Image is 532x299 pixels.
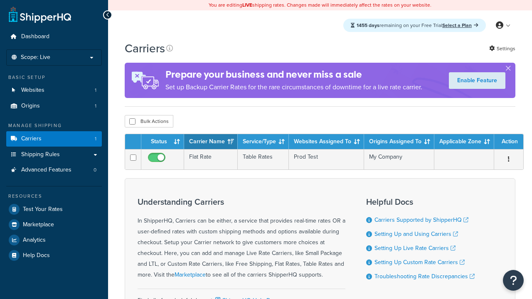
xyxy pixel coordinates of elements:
td: Flat Rate [184,149,238,169]
a: Setting Up and Using Carriers [374,230,458,238]
li: Origins [6,98,102,114]
a: Shipping Rules [6,147,102,162]
strong: 1455 days [357,22,379,29]
span: 1 [95,135,96,142]
span: Marketplace [23,221,54,228]
td: Table Rates [238,149,289,169]
img: ad-rules-rateshop-fe6ec290ccb7230408bd80ed9643f0289d75e0ffd9eb532fc0e269fcd187b520.png [125,63,165,98]
a: Origins 1 [6,98,102,114]
a: Test Your Rates [6,202,102,217]
td: My Company [364,149,434,169]
h1: Carriers [125,40,165,56]
span: Shipping Rules [21,151,60,158]
a: Setting Up Custom Rate Carriers [374,258,465,267]
span: Carriers [21,135,42,142]
span: 1 [95,87,96,94]
a: Websites 1 [6,83,102,98]
span: Scope: Live [21,54,50,61]
th: Applicable Zone: activate to sort column ascending [434,134,494,149]
li: Websites [6,83,102,98]
a: ShipperHQ Home [9,6,71,23]
span: Analytics [23,237,46,244]
span: 1 [95,103,96,110]
th: Service/Type: activate to sort column ascending [238,134,289,149]
h4: Prepare your business and never miss a sale [165,68,422,81]
span: Advanced Features [21,167,71,174]
a: Enable Feature [449,72,505,89]
a: Analytics [6,233,102,248]
a: Dashboard [6,29,102,44]
th: Websites Assigned To: activate to sort column ascending [289,134,364,149]
li: Advanced Features [6,162,102,178]
a: Carriers Supported by ShipperHQ [374,216,468,224]
h3: Understanding Carriers [138,197,345,206]
button: Bulk Actions [125,115,173,127]
span: Websites [21,87,44,94]
a: Marketplace [175,270,206,279]
td: Prod Test [289,149,364,169]
div: Basic Setup [6,74,102,81]
p: Set up Backup Carrier Rates for the rare circumstances of downtime for a live rate carrier. [165,81,422,93]
span: Test Your Rates [23,206,63,213]
div: In ShipperHQ, Carriers can be either, a service that provides real-time rates OR a user-defined r... [138,197,345,280]
a: Setting Up Live Rate Carriers [374,244,456,252]
div: Manage Shipping [6,122,102,129]
b: LIVE [242,1,252,9]
h3: Helpful Docs [366,197,475,206]
th: Status: activate to sort column ascending [141,134,184,149]
th: Origins Assigned To: activate to sort column ascending [364,134,434,149]
a: Advanced Features 0 [6,162,102,178]
a: Select a Plan [442,22,478,29]
th: Action [494,134,523,149]
span: Dashboard [21,33,49,40]
div: remaining on your Free Trial [343,19,486,32]
a: Help Docs [6,248,102,263]
th: Carrier Name: activate to sort column ascending [184,134,238,149]
span: 0 [94,167,96,174]
a: Settings [489,43,515,54]
li: Carriers [6,131,102,147]
div: Resources [6,193,102,200]
span: Origins [21,103,40,110]
a: Troubleshooting Rate Discrepancies [374,272,475,281]
a: Carriers 1 [6,131,102,147]
button: Open Resource Center [503,270,524,291]
a: Marketplace [6,217,102,232]
span: Help Docs [23,252,50,259]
